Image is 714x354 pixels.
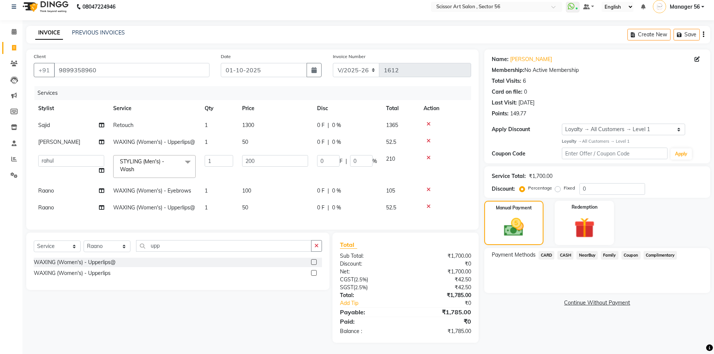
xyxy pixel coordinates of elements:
[205,122,208,128] span: 1
[562,138,703,145] div: All Customers → Level 1
[340,157,343,165] span: F
[670,3,700,11] span: Manager 56
[492,99,517,107] div: Last Visit:
[34,258,115,266] div: WAXING (Women's) - Upperlips@
[492,66,703,74] div: No Active Membership
[523,77,526,85] div: 6
[406,252,477,260] div: ₹1,700.00
[419,100,471,117] th: Action
[334,291,406,299] div: Total:
[35,26,63,40] a: INVOICE
[72,29,125,36] a: PREVIOUS INVOICES
[38,139,80,145] span: [PERSON_NAME]
[334,308,406,317] div: Payable:
[498,216,530,239] img: _cash.svg
[38,187,54,194] span: Raano
[355,284,366,290] span: 2.5%
[238,100,313,117] th: Price
[564,185,575,191] label: Fixed
[200,100,238,117] th: Qty
[671,148,692,160] button: Apply
[242,187,251,194] span: 100
[562,148,668,159] input: Enter Offer / Coupon Code
[120,158,164,173] span: STYLING (Men's) - Wash
[576,251,598,260] span: NearBuy
[328,121,329,129] span: |
[134,166,138,173] a: x
[492,251,536,259] span: Payment Methods
[386,155,395,162] span: 210
[205,187,208,194] span: 1
[557,251,573,260] span: CASH
[242,122,254,128] span: 1300
[373,157,377,165] span: %
[528,185,552,191] label: Percentage
[113,204,195,211] span: WAXING (Women's) - Upperlips@
[38,204,54,211] span: Raano
[328,138,329,146] span: |
[386,187,395,194] span: 105
[355,276,367,282] span: 2.5%
[386,204,396,211] span: 52.5
[529,172,552,180] div: ₹1,700.00
[572,204,597,211] label: Redemption
[334,252,406,260] div: Sub Total:
[386,139,396,145] span: 52.5
[317,204,325,212] span: 0 F
[54,63,210,77] input: Search by Name/Mobile/Email/Code
[406,317,477,326] div: ₹0
[406,308,477,317] div: ₹1,785.00
[205,204,208,211] span: 1
[601,251,618,260] span: Family
[113,122,133,128] span: Retouch
[34,100,109,117] th: Stylist
[492,88,522,96] div: Card on file:
[621,251,641,260] span: Coupon
[334,284,406,291] div: ( )
[334,317,406,326] div: Paid:
[510,110,526,118] div: 149.77
[539,251,555,260] span: CARD
[334,260,406,268] div: Discount:
[332,187,341,195] span: 0 %
[406,260,477,268] div: ₹0
[317,138,325,146] span: 0 F
[334,276,406,284] div: ( )
[492,150,562,158] div: Coupon Code
[242,139,248,145] span: 50
[492,125,562,133] div: Apply Discount
[34,86,477,100] div: Services
[113,139,195,145] span: WAXING (Women's) - Upperlips@
[333,53,365,60] label: Invoice Number
[38,122,50,128] span: Sajid
[242,204,248,211] span: 50
[109,100,200,117] th: Service
[340,241,357,249] span: Total
[334,327,406,335] div: Balance :
[34,269,111,277] div: WAXING (Women's) - Upperlips
[492,55,509,63] div: Name:
[492,110,509,118] div: Points:
[332,138,341,146] span: 0 %
[328,187,329,195] span: |
[332,204,341,212] span: 0 %
[34,63,55,77] button: +91
[340,284,353,291] span: SGST
[406,291,477,299] div: ₹1,785.00
[486,299,709,307] a: Continue Without Payment
[492,185,515,193] div: Discount:
[644,251,677,260] span: Complimentary
[518,99,534,107] div: [DATE]
[340,276,354,283] span: CGST
[568,215,601,240] img: _gift.svg
[524,88,527,96] div: 0
[510,55,552,63] a: [PERSON_NAME]
[406,327,477,335] div: ₹1,785.00
[328,204,329,212] span: |
[382,100,419,117] th: Total
[406,276,477,284] div: ₹42.50
[334,299,417,307] a: Add Tip
[317,187,325,195] span: 0 F
[34,53,46,60] label: Client
[205,139,208,145] span: 1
